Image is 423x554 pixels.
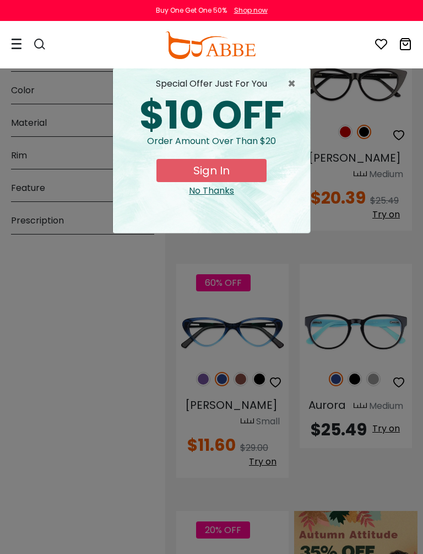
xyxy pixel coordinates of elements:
[234,6,268,15] div: Shop now
[122,135,301,159] div: Order amount over than $20
[229,6,268,15] a: Shop now
[122,77,301,90] div: special offer just for you
[156,6,227,15] div: Buy One Get One 50%
[156,159,267,182] button: Sign In
[122,96,301,135] div: $10 OFF
[165,31,256,59] img: abbeglasses.com
[122,184,301,198] div: Close
[288,77,301,90] button: Close
[288,77,301,90] span: ×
